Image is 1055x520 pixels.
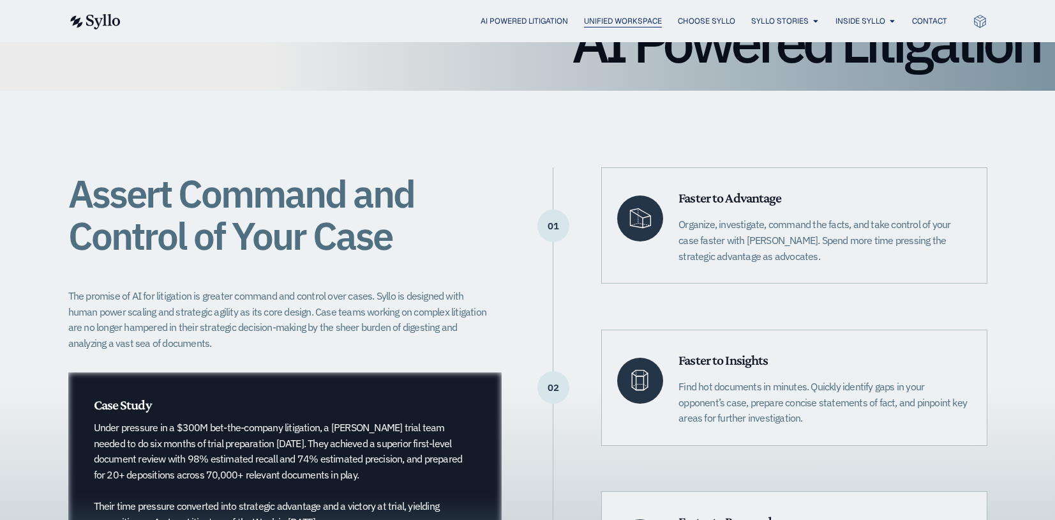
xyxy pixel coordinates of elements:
[678,379,971,426] p: Find hot documents in minutes. Quickly identify gaps in your opponent’s case, prepare concise sta...
[537,387,569,388] p: 02
[68,168,414,261] span: Assert Command and Control of Your Case
[678,190,781,206] span: Faster to Advantage
[678,217,971,264] p: Organize, investigate, command the facts, and take control of your case faster with [PERSON_NAME]...
[146,15,947,27] nav: Menu
[912,15,947,27] a: Contact
[68,288,495,351] p: The promise of AI for litigation is greater command and control over cases. Syllo is designed wit...
[68,14,121,29] img: syllo
[537,226,569,227] p: 01
[94,397,151,413] span: Case Study
[584,15,662,27] a: Unified Workspace
[146,15,947,27] div: Menu Toggle
[751,15,809,27] a: Syllo Stories
[678,15,735,27] a: Choose Syllo
[481,15,568,27] a: AI Powered Litigation
[835,15,885,27] a: Inside Syllo
[678,352,768,368] span: Faster to Insights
